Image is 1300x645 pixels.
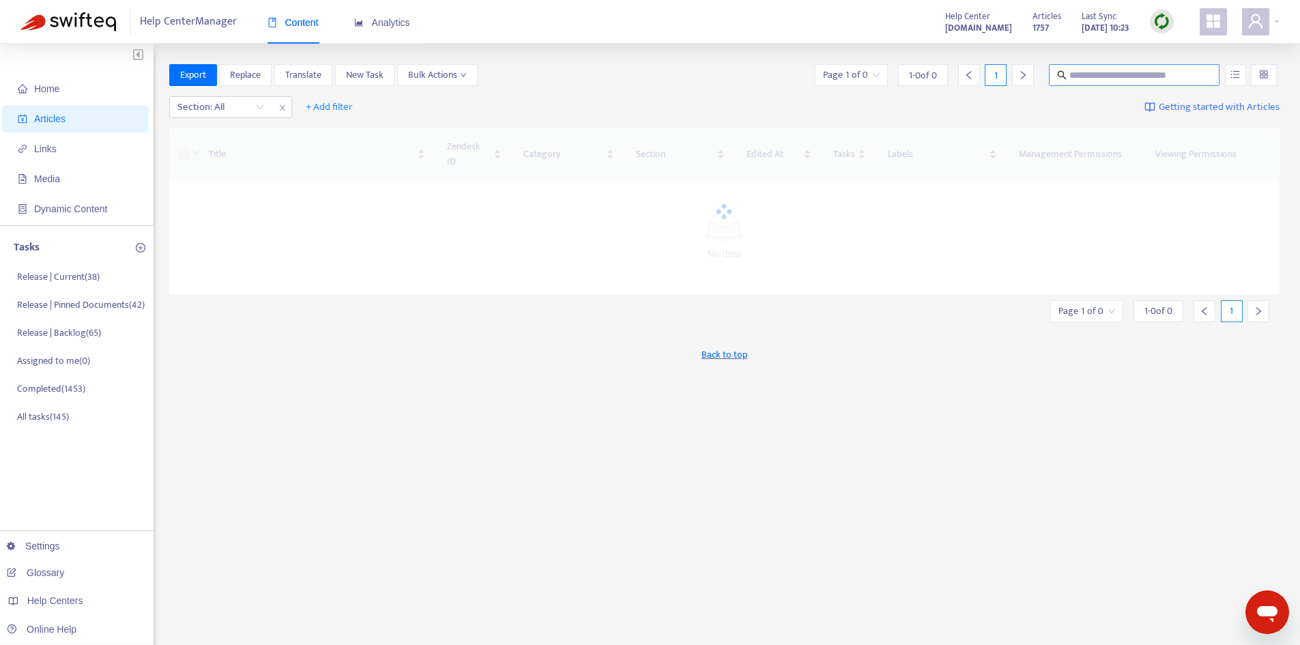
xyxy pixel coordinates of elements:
[17,410,69,424] p: All tasks ( 145 )
[1082,20,1129,35] strong: [DATE] 10:23
[268,17,319,28] span: Content
[285,68,321,83] span: Translate
[1159,100,1280,115] span: Getting started with Articles
[140,9,237,35] span: Help Center Manager
[17,270,100,284] p: Release | Current ( 38 )
[1018,70,1028,80] span: right
[34,143,57,154] span: Links
[335,64,394,86] button: New Task
[20,12,116,31] img: Swifteq
[397,64,478,86] button: Bulk Actionsdown
[219,64,272,86] button: Replace
[1225,64,1246,86] button: unordered-list
[945,9,990,24] span: Help Center
[18,204,27,214] span: container
[408,68,467,83] span: Bulk Actions
[1144,96,1280,118] a: Getting started with Articles
[17,354,90,368] p: Assigned to me ( 0 )
[1230,70,1240,79] span: unordered-list
[18,174,27,184] span: file-image
[1247,13,1264,29] span: user
[460,72,467,78] span: down
[702,347,747,362] span: Back to top
[1221,300,1243,322] div: 1
[1245,590,1289,634] iframe: Button to launch messaging window
[34,173,60,184] span: Media
[1205,13,1222,29] span: appstore
[354,18,364,27] span: area-chart
[14,240,40,256] p: Tasks
[18,144,27,154] span: link
[230,68,261,83] span: Replace
[306,99,353,115] span: + Add filter
[7,624,76,635] a: Online Help
[34,113,66,124] span: Articles
[274,64,332,86] button: Translate
[17,326,101,340] p: Release | Backlog ( 65 )
[1082,9,1116,24] span: Last Sync
[945,20,1012,35] a: [DOMAIN_NAME]
[346,68,384,83] span: New Task
[268,18,277,27] span: book
[295,96,363,118] button: + Add filter
[180,68,206,83] span: Export
[18,114,27,124] span: account-book
[1144,102,1155,113] img: image-link
[34,83,59,94] span: Home
[1032,20,1049,35] strong: 1757
[1153,13,1170,30] img: sync.dc5367851b00ba804db3.png
[17,382,85,396] p: Completed ( 1453 )
[1200,306,1209,316] span: left
[274,100,291,116] span: close
[1254,306,1263,316] span: right
[7,541,60,551] a: Settings
[1057,70,1067,80] span: search
[1144,304,1172,318] span: 1 - 0 of 0
[17,298,145,312] p: Release | Pinned Documents ( 42 )
[34,203,107,214] span: Dynamic Content
[7,567,64,578] a: Glossary
[136,243,145,253] span: plus-circle
[985,64,1007,86] div: 1
[27,595,83,606] span: Help Centers
[169,64,217,86] button: Export
[1032,9,1061,24] span: Articles
[909,68,937,83] span: 1 - 0 of 0
[354,17,410,28] span: Analytics
[964,70,974,80] span: left
[18,84,27,94] span: home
